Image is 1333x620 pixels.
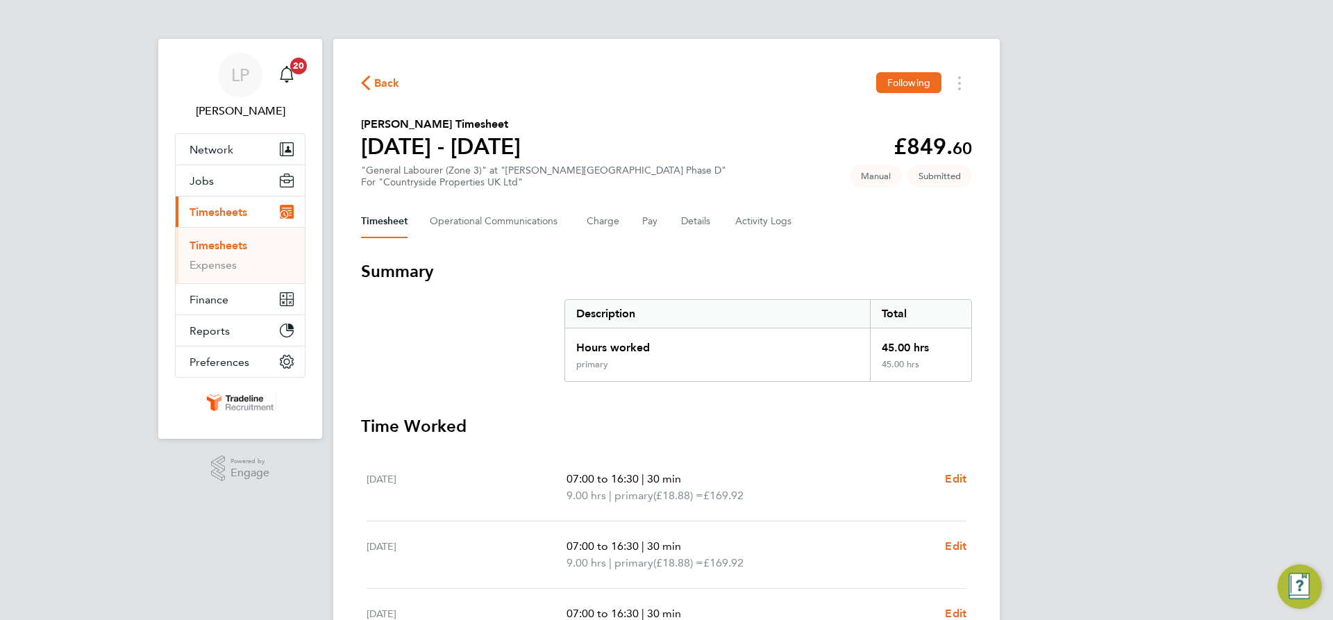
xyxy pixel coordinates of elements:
div: Description [565,300,870,328]
span: Timesheets [190,206,247,219]
button: Back [361,74,400,92]
button: Timesheets Menu [947,72,972,94]
button: Timesheet [361,205,408,238]
button: Charge [587,205,620,238]
span: | [642,539,644,553]
span: | [609,556,612,569]
button: Details [681,205,713,238]
span: 30 min [647,539,681,553]
div: 45.00 hrs [870,359,971,381]
h1: [DATE] - [DATE] [361,133,521,160]
span: (£18.88) = [653,556,703,569]
h2: [PERSON_NAME] Timesheet [361,116,521,133]
a: Timesheets [190,239,247,252]
span: LP [231,66,249,84]
span: primary [614,555,653,571]
div: 45.00 hrs [870,328,971,359]
div: Total [870,300,971,328]
div: Timesheets [176,227,305,283]
a: Expenses [190,258,237,271]
span: £169.92 [703,489,744,502]
span: 9.00 hrs [567,489,606,502]
button: Jobs [176,165,305,196]
span: | [609,489,612,502]
div: [DATE] [367,471,567,504]
span: 9.00 hrs [567,556,606,569]
span: Edit [945,539,966,553]
div: For "Countryside Properties UK Ltd" [361,176,726,188]
div: [DATE] [367,538,567,571]
button: Following [876,72,941,93]
span: primary [614,487,653,504]
a: 20 [273,53,301,97]
h3: Time Worked [361,415,972,437]
span: Reports [190,324,230,337]
span: Engage [230,467,269,479]
span: 07:00 to 16:30 [567,472,639,485]
span: Network [190,143,233,156]
button: Preferences [176,346,305,377]
span: This timesheet was manually created. [850,165,902,187]
span: Following [887,76,930,89]
a: Edit [945,471,966,487]
span: 20 [290,58,307,74]
div: primary [576,359,608,370]
span: £169.92 [703,556,744,569]
button: Operational Communications [430,205,564,238]
span: 30 min [647,607,681,620]
button: Network [176,134,305,165]
span: 60 [953,138,972,158]
span: Jobs [190,174,214,187]
span: Finance [190,293,228,306]
button: Reports [176,315,305,346]
span: (£18.88) = [653,489,703,502]
img: tradelinerecruitment-logo-retina.png [204,392,276,414]
span: 30 min [647,472,681,485]
button: Timesheets [176,196,305,227]
button: Engage Resource Center [1277,564,1322,609]
a: LP[PERSON_NAME] [175,53,305,119]
div: "General Labourer (Zone 3)" at "[PERSON_NAME][GEOGRAPHIC_DATA] Phase D" [361,165,726,188]
h3: Summary [361,260,972,283]
button: Pay [642,205,659,238]
span: Powered by [230,455,269,467]
a: Edit [945,538,966,555]
a: Go to home page [175,392,305,414]
span: 07:00 to 16:30 [567,607,639,620]
span: Back [374,75,400,92]
a: Powered byEngage [211,455,270,482]
button: Activity Logs [735,205,794,238]
div: Hours worked [565,328,870,359]
nav: Main navigation [158,39,322,439]
span: Lauren Pearson [175,103,305,119]
span: Edit [945,607,966,620]
span: This timesheet is Submitted. [907,165,972,187]
span: Preferences [190,355,249,369]
span: | [642,607,644,620]
div: Summary [564,299,972,382]
app-decimal: £849. [894,133,972,160]
span: 07:00 to 16:30 [567,539,639,553]
span: | [642,472,644,485]
span: Edit [945,472,966,485]
button: Finance [176,284,305,315]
